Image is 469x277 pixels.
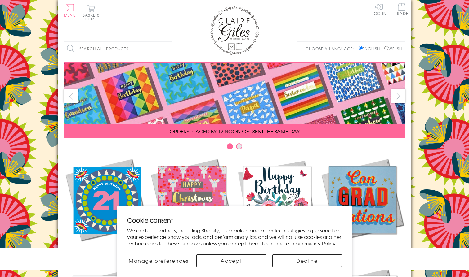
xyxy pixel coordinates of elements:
[64,89,78,103] button: prev
[391,89,405,103] button: next
[86,247,127,254] span: New Releases
[64,4,76,17] button: Menu
[83,5,100,21] button: Basket0 items
[236,143,242,149] button: Carousel Page 2
[64,143,405,153] div: Carousel Pagination
[384,46,388,50] input: Welsh
[129,257,189,264] span: Manage preferences
[227,143,233,149] button: Carousel Page 1 (Current Slide)
[149,157,234,254] a: Christmas
[196,254,266,267] button: Accept
[346,247,378,254] span: Academic
[64,157,149,254] a: New Releases
[127,227,342,246] p: We and our partners, including Shopify, use cookies and other technologies to personalize your ex...
[234,157,320,254] a: Birthdays
[359,46,383,51] label: English
[127,216,342,224] h2: Cookie consent
[372,3,386,15] a: Log In
[127,254,190,267] button: Manage preferences
[395,3,408,15] span: Trade
[64,12,76,18] span: Menu
[166,42,172,56] input: Search
[272,254,342,267] button: Decline
[170,128,300,135] span: ORDERS PLACED BY 12 NOON GET SENT THE SAME DAY
[359,46,363,50] input: English
[320,157,405,254] a: Academic
[303,240,336,247] a: Privacy Policy
[64,42,172,56] input: Search all products
[395,3,408,16] a: Trade
[210,6,259,55] img: Claire Giles Greetings Cards
[85,12,100,22] span: 0 items
[384,46,402,51] label: Welsh
[306,46,357,51] p: Choose a language:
